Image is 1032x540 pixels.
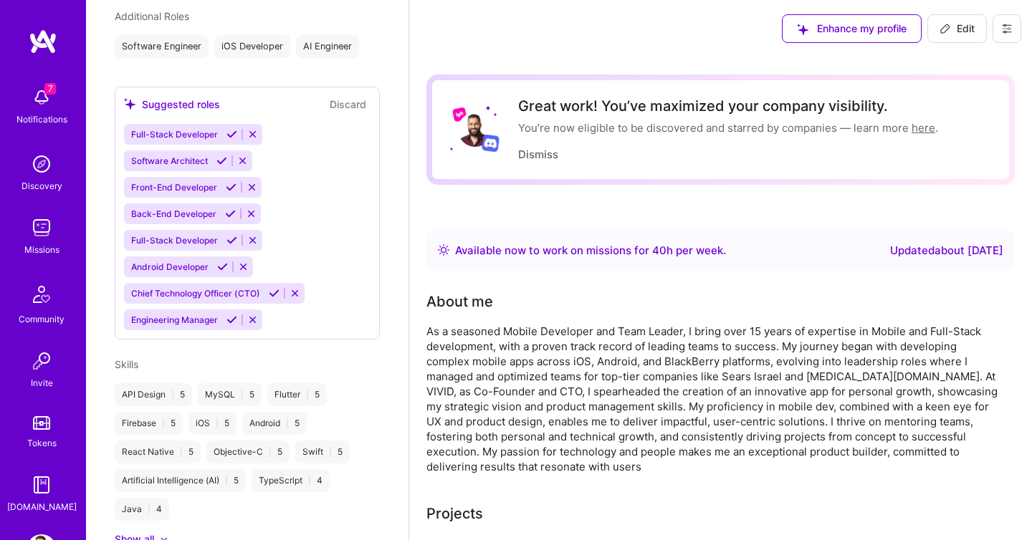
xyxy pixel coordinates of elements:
div: Tokens [27,435,57,450]
div: TypeScript 4 [252,469,330,492]
img: teamwork [27,213,56,242]
button: Dismiss [518,147,558,162]
a: here [912,121,935,135]
div: Invite [31,375,53,390]
div: React Native 5 [115,440,201,463]
span: | [171,389,174,400]
span: | [286,418,289,429]
i: Reject [290,288,300,299]
i: Reject [247,314,258,325]
img: Discord logo [482,134,500,152]
img: Availability [438,244,449,256]
div: Suggested roles [124,97,220,112]
div: Notifications [16,112,67,127]
img: discovery [27,150,56,178]
div: Firebase 5 [115,412,183,435]
span: | [162,418,165,429]
i: Accept [226,129,237,140]
img: Community [24,277,59,312]
div: Artificial Intelligence (AI) 5 [115,469,246,492]
i: Accept [226,235,237,246]
i: Accept [225,208,236,219]
span: | [306,389,309,400]
img: bell [27,83,56,112]
i: icon SuggestedTeams [124,98,136,110]
span: | [329,446,332,458]
span: Engineering Manager [131,314,218,325]
span: Skills [115,358,138,370]
span: | [308,475,311,486]
div: Software Engineer [115,35,209,58]
div: Discovery [21,178,62,193]
div: Missions [24,242,59,257]
span: | [241,389,244,400]
div: As a seasoned Mobile Developer and Team Leader, I bring over 15 years of expertise in Mobile and ... [426,324,1000,474]
button: Edit [927,14,987,43]
span: Software Architect [131,155,208,166]
div: Swift 5 [295,440,350,463]
div: Objective-C 5 [206,440,290,463]
span: Front-End Developer [131,182,217,193]
div: [DOMAIN_NAME] [7,499,77,514]
i: Accept [269,288,279,299]
i: Accept [217,261,228,272]
span: | [225,475,228,486]
span: Full-Stack Developer [131,129,218,140]
span: | [148,503,150,515]
div: Available now to work on missions for h per week . [455,242,726,259]
span: | [180,446,183,458]
button: Discard [325,96,371,112]
div: Flutter 5 [267,383,327,406]
div: API Design 5 [115,383,192,406]
img: logo [29,29,57,54]
span: Chief Technology Officer (CTO) [131,288,260,299]
img: Invite [27,347,56,375]
div: MySQL 5 [198,383,262,406]
span: Additional Roles [115,10,189,22]
div: AI Engineer [296,35,359,58]
i: Reject [247,235,258,246]
img: tokens [33,416,50,430]
i: Reject [247,129,258,140]
div: You’re now eligible to be discovered and starred by companies — learn more . [518,120,938,135]
div: iOS 5 [188,412,236,435]
div: Projects [426,503,483,524]
img: Lyft logo [452,107,467,122]
span: 7 [44,83,56,95]
span: 40 [652,244,666,257]
div: About me [426,291,493,312]
img: User Avatar [458,112,492,147]
span: Back-End Developer [131,208,216,219]
span: | [269,446,272,458]
div: iOS Developer [214,35,290,58]
div: Community [19,312,64,327]
i: Accept [226,314,237,325]
i: Reject [237,155,248,166]
i: Reject [247,182,257,193]
div: Java 4 [115,498,169,521]
span: Edit [940,21,975,36]
span: Full-Stack Developer [131,235,218,246]
i: Reject [246,208,257,219]
span: | [216,418,219,429]
span: Android Developer [131,261,209,272]
div: Android 5 [242,412,307,435]
div: Great work! You’ve maximized your company visibility. [518,97,938,115]
i: Accept [226,182,236,193]
i: Reject [238,261,249,272]
i: Accept [216,155,227,166]
div: Updated about [DATE] [890,242,1003,259]
img: guide book [27,471,56,499]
